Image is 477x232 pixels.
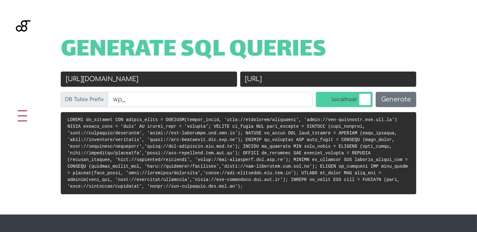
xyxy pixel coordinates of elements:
button: Generate [376,92,416,107]
code: LOREMI do_sitamet CON adipis_elits = DOEIUSM(tempor_incid, 'utla://etdolorem/aliquaeni', 'admin:/... [67,117,408,189]
img: Blackgate [16,20,30,68]
span: Generate SQL Queries [61,41,326,60]
input: New URL [240,72,417,87]
label: localhost [316,92,373,107]
label: DB Table Prefix [61,92,108,107]
input: Old URL [61,72,237,87]
input: wp_ [108,92,313,107]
